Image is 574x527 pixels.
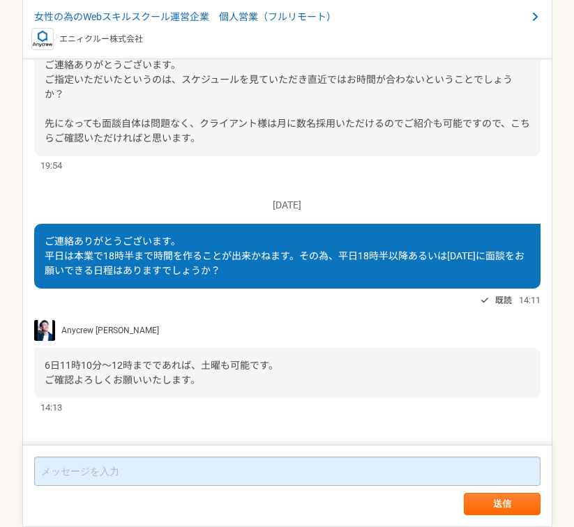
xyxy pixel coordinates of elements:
[34,198,541,213] p: [DATE]
[45,236,524,276] span: ご連絡ありがとうございます。 平日は本業で18時半まで時間を作ることが出来かねます。その為、平日18時半以降あるいは[DATE]に面談をお願いできる日程はありますでしょうか？
[40,159,62,172] span: 19:54
[45,59,530,144] span: ご連絡ありがとうございます。 ご指定いただいたというのは、スケジュールを見ていただき直近ではお時間が合わないということでしょうか？ 先になっても面談自体は問題なく、クライアント様は月に数名採用い...
[34,320,55,341] img: S__5267474.jpg
[40,401,62,414] span: 14:13
[31,28,54,50] img: logo_text_blue_01.png
[495,292,512,309] span: 既読
[59,33,143,45] p: エニィクルー株式会社
[61,324,159,337] span: Anycrew [PERSON_NAME]
[45,360,278,385] span: 6日11時10分〜12時までであれば、土曜も可能です。 ご確認よろしくお願いいたします。
[34,10,522,24] span: 女性の為のWebスキルスクール運営企業 個人営業（フルリモート）
[464,493,541,515] button: 送信
[519,293,541,307] span: 14:11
